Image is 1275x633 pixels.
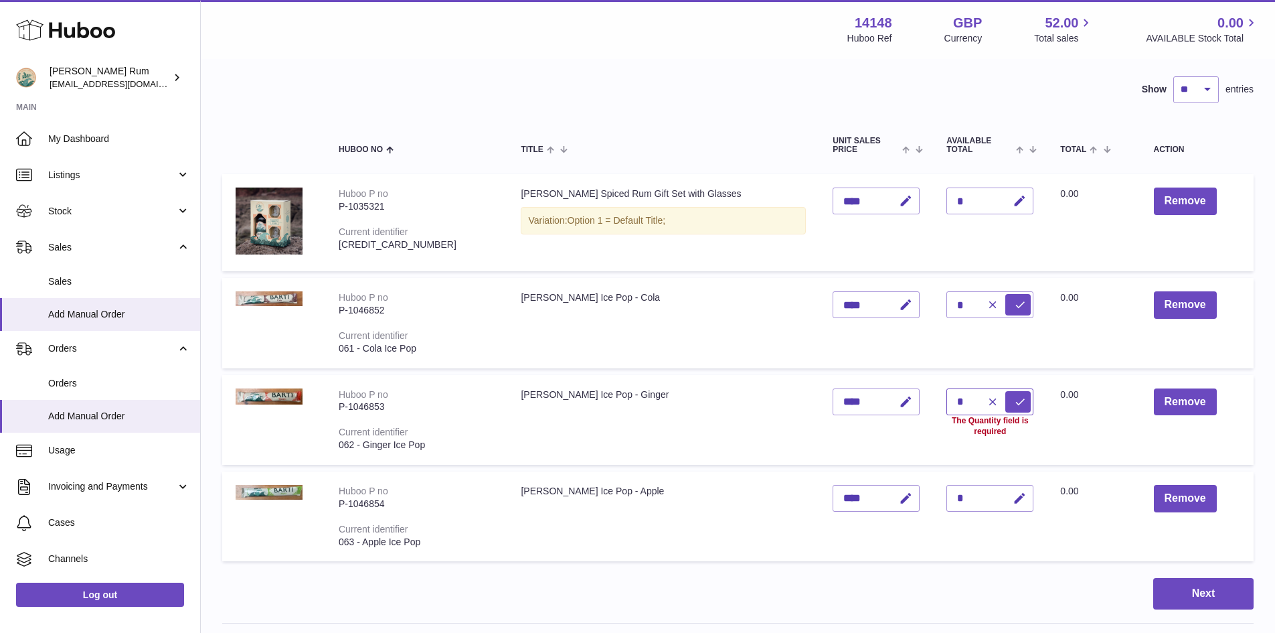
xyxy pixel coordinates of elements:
img: Barti Ice Pop - Apple [236,485,303,500]
div: Huboo P no [339,188,388,199]
strong: GBP [953,14,982,32]
span: Unit Sales Price [833,137,899,154]
span: Add Manual Order [48,308,190,321]
span: Sales [48,275,190,288]
img: mail@bartirum.wales [16,68,36,88]
span: 0.00 [1060,188,1078,199]
span: Stock [48,205,176,218]
span: Sales [48,241,176,254]
div: Current identifier [339,524,408,535]
span: My Dashboard [48,133,190,145]
td: [PERSON_NAME] Spiced Rum Gift Set with Glasses [507,174,819,271]
div: Action [1154,145,1241,154]
span: Channels [48,553,190,565]
span: Total sales [1034,32,1094,45]
div: Current identifier [339,427,408,437]
span: entries [1225,83,1254,96]
div: [PERSON_NAME] Rum [50,65,170,90]
span: AVAILABLE Total [946,137,1013,154]
div: 063 - Apple Ice Pop [339,536,494,549]
div: P-1046853 [339,401,494,413]
span: 0.00 [1060,389,1078,400]
a: 0.00 AVAILABLE Stock Total [1146,14,1259,45]
span: Orders [48,342,176,355]
span: AVAILABLE Stock Total [1146,32,1259,45]
div: 062 - Ginger Ice Pop [339,439,494,451]
div: Huboo P no [339,389,388,400]
div: Huboo Ref [847,32,892,45]
img: Barti Spiced Rum Gift Set with Glasses [236,188,303,255]
div: P-1046852 [339,304,494,317]
div: 061 - Cola Ice Pop [339,342,494,355]
div: Huboo P no [339,486,388,496]
div: P-1046854 [339,498,494,510]
img: Barti Ice Pop - Cola [236,291,303,306]
div: Current identifier [339,330,408,341]
span: 0.00 [1060,486,1078,496]
span: Orders [48,377,190,390]
td: [PERSON_NAME] Ice Pop - Ginger [507,375,819,465]
span: Option 1 = Default Title; [568,215,666,226]
button: Next [1153,578,1254,610]
span: Cases [48,516,190,529]
a: 52.00 Total sales [1034,14,1094,45]
img: Barti Ice Pop - Ginger [236,389,303,405]
span: Title [521,145,543,154]
span: Add Manual Order [48,410,190,423]
div: Variation: [521,207,806,234]
div: The Quantity field is required [946,415,1033,437]
strong: 14148 [855,14,892,32]
button: Remove [1154,291,1217,319]
td: [PERSON_NAME] Ice Pop - Apple [507,472,819,561]
a: Log out [16,583,184,607]
span: 0.00 [1060,292,1078,303]
span: 0.00 [1217,14,1244,32]
button: Remove [1154,389,1217,416]
label: Show [1142,83,1167,96]
span: Listings [48,169,176,182]
div: Currency [944,32,983,45]
span: Total [1060,145,1086,154]
span: [EMAIL_ADDRESS][DOMAIN_NAME] [50,78,197,89]
div: Current identifier [339,226,408,237]
td: [PERSON_NAME] Ice Pop - Cola [507,278,819,368]
span: Usage [48,444,190,457]
div: [CREDIT_CARD_NUMBER] [339,238,494,251]
span: 52.00 [1045,14,1078,32]
button: Remove [1154,485,1217,512]
span: Huboo no [339,145,383,154]
button: Remove [1154,188,1217,215]
span: Invoicing and Payments [48,480,176,493]
div: Huboo P no [339,292,388,303]
div: P-1035321 [339,200,494,213]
